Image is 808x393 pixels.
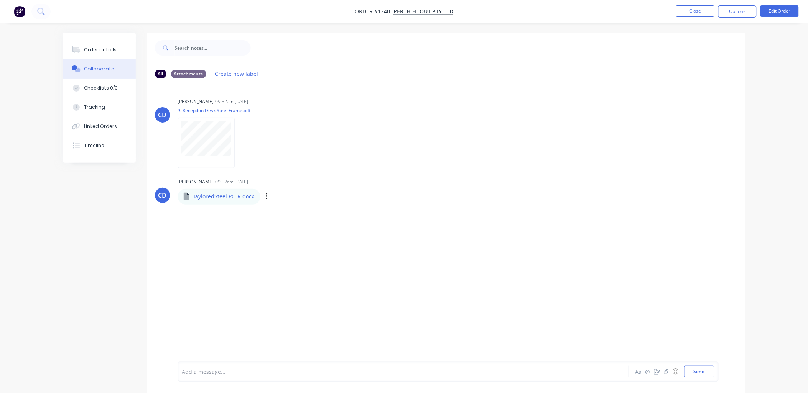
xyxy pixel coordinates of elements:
[216,98,248,105] div: 09:52am [DATE]
[84,123,117,130] div: Linked Orders
[676,5,714,17] button: Close
[63,40,136,59] button: Order details
[63,59,136,79] button: Collaborate
[178,178,214,185] div: [PERSON_NAME]
[684,366,714,377] button: Send
[718,5,757,18] button: Options
[643,367,653,376] button: @
[171,70,206,78] div: Attachments
[175,40,251,56] input: Search notes...
[193,193,255,200] p: TayloredSteel PO R.docx
[84,85,118,92] div: Checklists 0/0
[84,104,105,111] div: Tracking
[216,178,248,185] div: 09:52am [DATE]
[634,367,643,376] button: Aa
[63,79,136,98] button: Checklists 0/0
[178,107,251,114] p: 9. Reception Desk Steel Frame.pdf
[211,69,262,79] button: Create new label
[63,136,136,155] button: Timeline
[63,98,136,117] button: Tracking
[355,8,393,15] span: Order #1240 -
[14,6,25,17] img: Factory
[158,110,167,120] div: CD
[84,65,114,72] div: Collaborate
[84,142,104,149] div: Timeline
[158,191,167,200] div: CD
[760,5,799,17] button: Edit Order
[63,117,136,136] button: Linked Orders
[393,8,453,15] a: Perth Fitout PTY LTD
[155,70,166,78] div: All
[178,98,214,105] div: [PERSON_NAME]
[671,367,680,376] button: ☺
[84,46,117,53] div: Order details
